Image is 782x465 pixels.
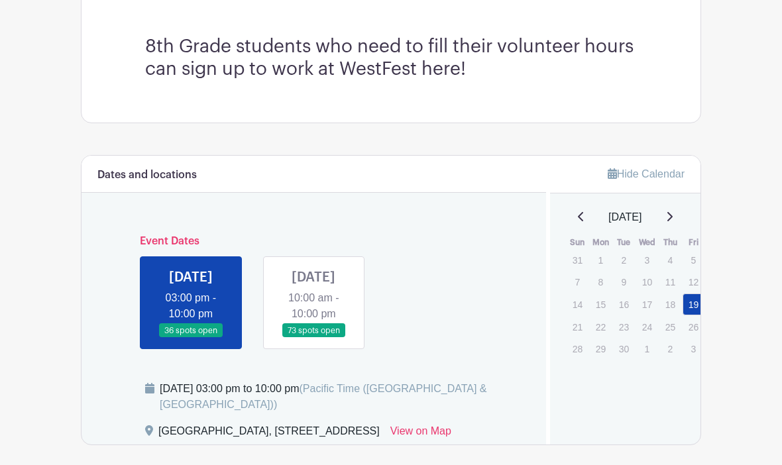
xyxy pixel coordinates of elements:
[567,339,588,360] p: 28
[636,339,658,360] p: 1
[659,272,681,293] p: 11
[613,295,635,315] p: 16
[682,236,705,250] th: Fri
[659,295,681,315] p: 18
[390,424,451,445] a: View on Map
[659,236,682,250] th: Thu
[566,236,589,250] th: Sun
[636,236,659,250] th: Wed
[97,170,197,182] h6: Dates and locations
[659,317,681,338] p: 25
[590,339,612,360] p: 29
[567,295,588,315] p: 14
[567,250,588,271] p: 31
[636,272,658,293] p: 10
[160,384,487,411] span: (Pacific Time ([GEOGRAPHIC_DATA] & [GEOGRAPHIC_DATA]))
[613,339,635,360] p: 30
[683,339,704,360] p: 3
[636,250,658,271] p: 3
[129,236,498,248] h6: Event Dates
[683,250,704,271] p: 5
[608,169,685,180] a: Hide Calendar
[683,272,704,293] p: 12
[160,382,530,413] div: [DATE] 03:00 pm to 10:00 pm
[659,339,681,360] p: 2
[567,317,588,338] p: 21
[590,250,612,271] p: 1
[612,236,636,250] th: Tue
[659,250,681,271] p: 4
[158,424,380,445] div: [GEOGRAPHIC_DATA], [STREET_ADDRESS]
[145,36,637,81] h3: 8th Grade students who need to fill their volunteer hours can sign up to work at WestFest here!
[613,250,635,271] p: 2
[608,210,642,226] span: [DATE]
[613,317,635,338] p: 23
[589,236,612,250] th: Mon
[590,317,612,338] p: 22
[590,272,612,293] p: 8
[567,272,588,293] p: 7
[636,295,658,315] p: 17
[683,294,704,316] a: 19
[613,272,635,293] p: 9
[683,317,704,338] p: 26
[636,317,658,338] p: 24
[590,295,612,315] p: 15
